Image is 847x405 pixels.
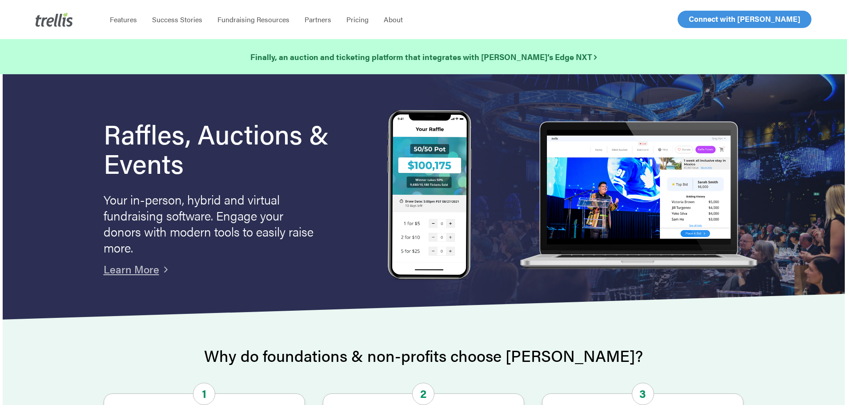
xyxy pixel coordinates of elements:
span: 1 [193,383,215,405]
span: Connect with [PERSON_NAME] [689,13,800,24]
span: About [384,14,403,24]
img: rafflelaptop_mac_optim.png [515,121,761,270]
img: Trellis Raffles, Auctions and Event Fundraising [387,110,472,282]
span: Success Stories [152,14,202,24]
a: Features [102,15,145,24]
a: Finally, an auction and ticketing platform that integrates with [PERSON_NAME]’s Edge NXT [250,51,597,63]
span: 2 [412,383,434,405]
h1: Raffles, Auctions & Events [104,119,353,177]
span: 3 [632,383,654,405]
strong: Finally, an auction and ticketing platform that integrates with [PERSON_NAME]’s Edge NXT [250,51,597,62]
a: About [376,15,410,24]
span: Pricing [346,14,369,24]
p: Your in-person, hybrid and virtual fundraising software. Engage your donors with modern tools to ... [104,191,317,255]
a: Partners [297,15,339,24]
span: Features [110,14,137,24]
a: Learn More [104,261,159,277]
span: Partners [305,14,331,24]
a: Success Stories [145,15,210,24]
a: Pricing [339,15,376,24]
h2: Why do foundations & non-profits choose [PERSON_NAME]? [104,347,744,365]
span: Fundraising Resources [217,14,289,24]
a: Connect with [PERSON_NAME] [678,11,811,28]
img: Trellis [36,12,73,27]
a: Fundraising Resources [210,15,297,24]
